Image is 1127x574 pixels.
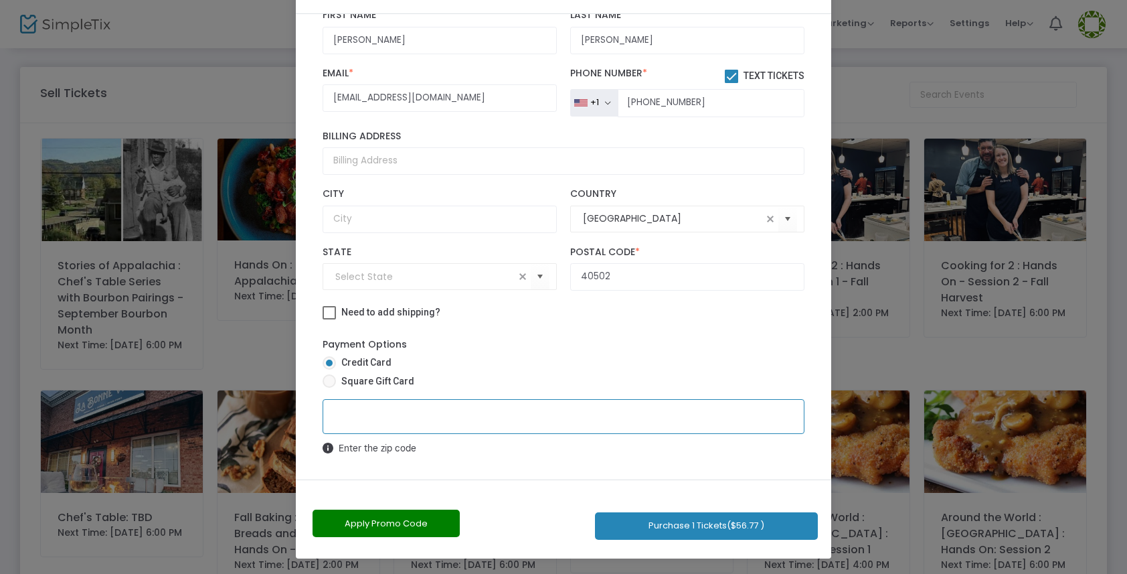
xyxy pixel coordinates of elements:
label: Last Name [570,9,804,21]
input: Email [323,84,557,112]
label: Email [323,68,557,80]
input: Last Name [570,27,804,54]
label: Postal Code [570,246,804,259]
input: City [323,206,557,233]
label: Payment Options [323,338,407,352]
button: Select [778,205,797,232]
button: Purchase 1 Tickets($56.77 ) [595,512,818,540]
input: Billing Address [323,147,804,175]
span: Enter the zip code [323,441,804,455]
span: clear [515,269,531,285]
button: +1 [570,89,618,117]
span: Text Tickets [744,70,804,81]
input: Select State [335,270,515,284]
div: +1 [590,97,599,108]
input: Select Country [583,212,762,226]
iframe: Secure Credit Card Form [323,400,804,465]
label: State [323,246,557,259]
span: Need to add shipping? [341,307,440,317]
label: City [323,188,557,200]
span: clear [762,211,778,227]
input: First Name [323,27,557,54]
button: Apply Promo Code [313,510,460,537]
button: Select [531,263,549,291]
label: First Name [323,9,557,21]
span: Square Gift Card [336,374,414,388]
label: Country [570,188,804,200]
input: Postal Code [570,263,804,291]
label: Phone Number [570,68,804,84]
span: Credit Card [336,356,392,370]
label: Billing Address [323,131,804,143]
input: Phone Number [618,89,804,117]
